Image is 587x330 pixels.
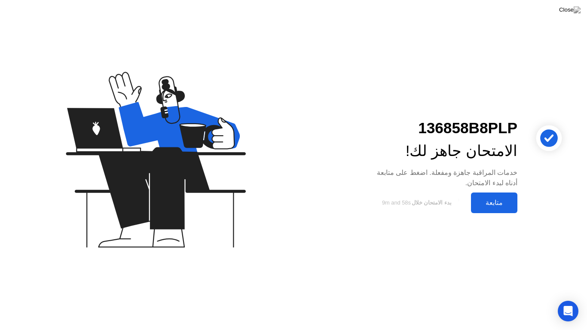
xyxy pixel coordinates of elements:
div: 136858B8PLP [366,117,517,140]
div: خدمات المراقبة جاهزة ومفعلة. اضغط على متابعة أدناه لبدء الامتحان. [366,168,517,188]
button: متابعة [471,192,517,213]
div: متابعة [474,199,515,207]
div: الامتحان جاهز لك! [366,140,517,162]
button: بدء الامتحان خلال9m and 58s [366,195,467,211]
img: Close [559,6,581,13]
span: 9m and 58s [382,199,411,206]
div: Open Intercom Messenger [558,301,578,321]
